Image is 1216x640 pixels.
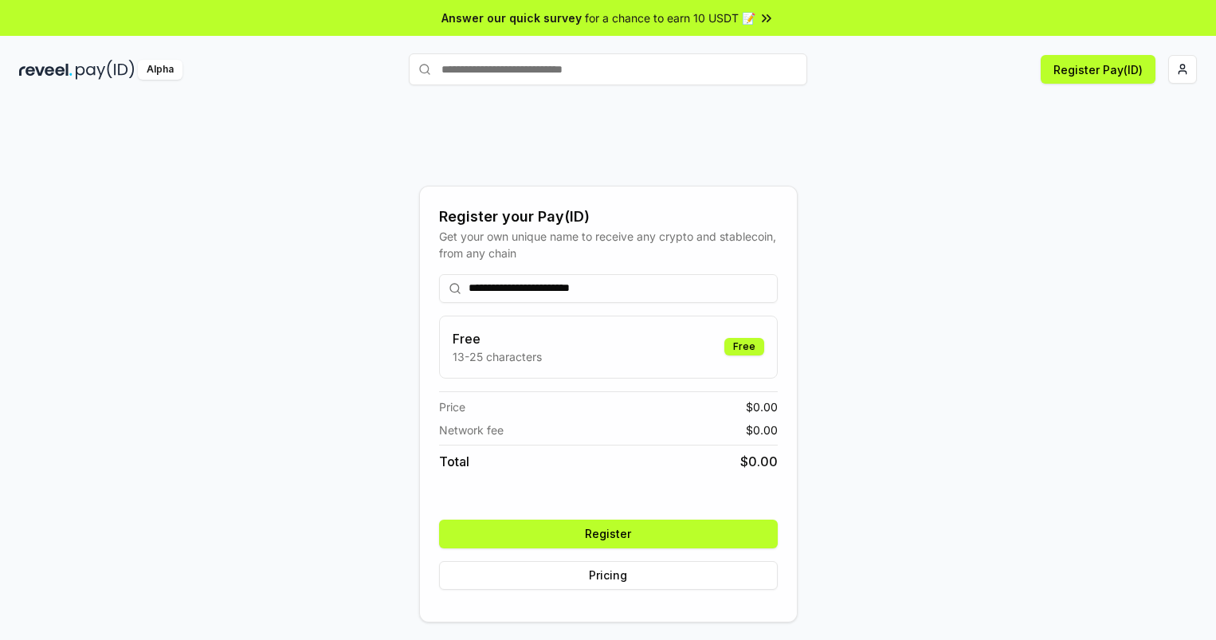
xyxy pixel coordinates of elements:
[439,399,465,415] span: Price
[439,452,469,471] span: Total
[138,60,182,80] div: Alpha
[453,329,542,348] h3: Free
[439,561,778,590] button: Pricing
[439,206,778,228] div: Register your Pay(ID)
[746,422,778,438] span: $ 0.00
[585,10,755,26] span: for a chance to earn 10 USDT 📝
[439,520,778,548] button: Register
[453,348,542,365] p: 13-25 characters
[76,60,135,80] img: pay_id
[746,399,778,415] span: $ 0.00
[441,10,582,26] span: Answer our quick survey
[439,228,778,261] div: Get your own unique name to receive any crypto and stablecoin, from any chain
[740,452,778,471] span: $ 0.00
[19,60,73,80] img: reveel_dark
[1041,55,1155,84] button: Register Pay(ID)
[439,422,504,438] span: Network fee
[724,338,764,355] div: Free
